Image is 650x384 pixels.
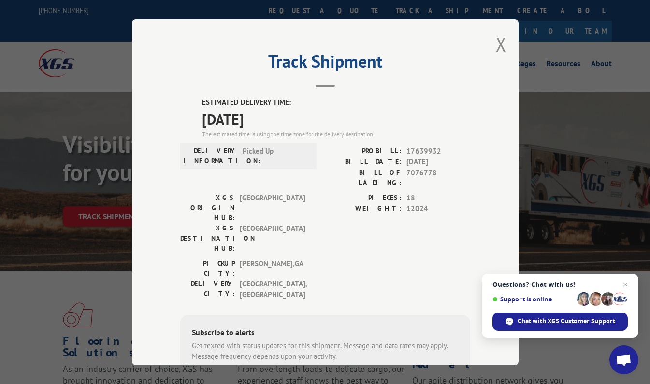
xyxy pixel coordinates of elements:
h2: Track Shipment [180,55,470,73]
div: Subscribe to alerts [192,326,459,340]
span: [DATE] [406,156,470,168]
div: Open chat [609,345,638,374]
span: [GEOGRAPHIC_DATA] [240,192,305,223]
label: PIECES: [325,192,402,203]
span: Chat with XGS Customer Support [518,317,615,326]
span: 7076778 [406,167,470,187]
label: BILL DATE: [325,156,402,168]
div: The estimated time is using the time zone for the delivery destination. [202,129,470,138]
span: [PERSON_NAME] , GA [240,258,305,278]
label: WEIGHT: [325,203,402,214]
button: Close modal [496,31,506,57]
div: Chat with XGS Customer Support [492,313,628,331]
label: XGS ORIGIN HUB: [180,192,235,223]
label: PROBILL: [325,145,402,156]
span: Close chat [620,279,631,290]
span: [GEOGRAPHIC_DATA] , [GEOGRAPHIC_DATA] [240,278,305,300]
span: Picked Up [243,145,308,166]
label: DELIVERY INFORMATION: [183,145,238,166]
span: Support is online [492,296,574,303]
span: [DATE] [202,108,470,129]
label: DELIVERY CITY: [180,278,235,300]
span: 12024 [406,203,470,214]
span: [GEOGRAPHIC_DATA] [240,223,305,253]
span: 17639932 [406,145,470,156]
div: Get texted with status updates for this shipment. Message and data rates may apply. Message frequ... [192,340,459,362]
span: Questions? Chat with us! [492,281,628,288]
label: PICKUP CITY: [180,258,235,278]
label: ESTIMATED DELIVERY TIME: [202,97,470,108]
label: XGS DESTINATION HUB: [180,223,235,253]
span: 18 [406,192,470,203]
label: BILL OF LADING: [325,167,402,187]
